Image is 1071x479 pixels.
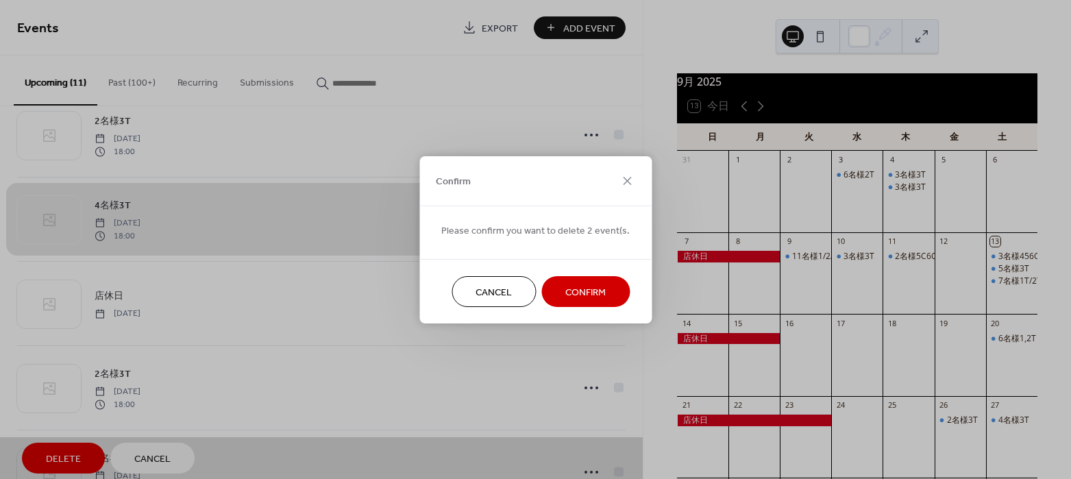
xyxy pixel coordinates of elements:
span: Confirm [565,285,606,299]
button: Cancel [452,276,536,307]
span: Cancel [476,285,512,299]
button: Confirm [541,276,630,307]
span: Please confirm you want to delete 2 event(s. [441,223,630,238]
span: Confirm [436,175,471,189]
